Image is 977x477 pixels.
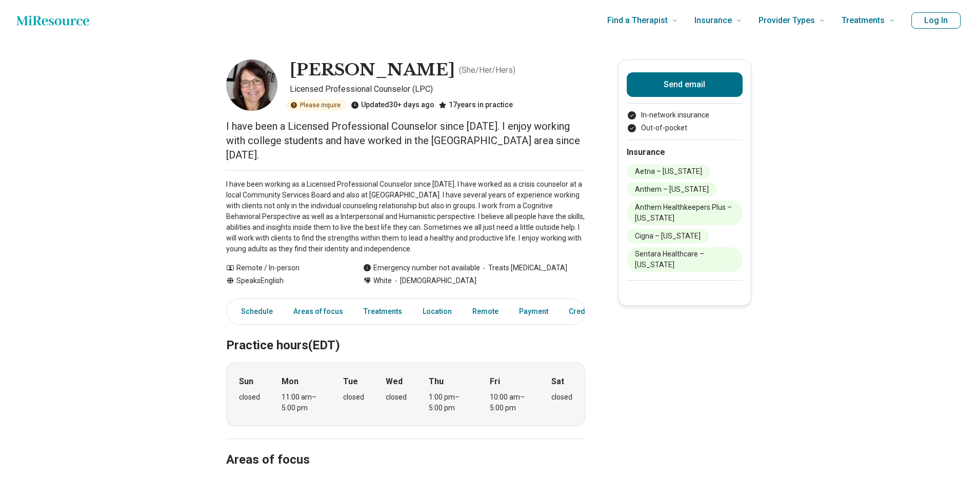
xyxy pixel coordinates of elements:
a: Areas of focus [287,301,349,322]
a: Treatments [357,301,408,322]
div: 1:00 pm – 5:00 pm [429,392,468,413]
div: closed [386,392,407,403]
div: 10:00 am – 5:00 pm [490,392,529,413]
li: Anthem Healthkeepers Plus – [US_STATE] [627,201,743,225]
p: ( She/Her/Hers ) [459,64,515,76]
a: Schedule [229,301,279,322]
img: Nicole Curtis, Licensed Professional Counselor (LPC) [226,59,277,111]
strong: Fri [490,375,500,388]
strong: Mon [282,375,298,388]
span: Treats [MEDICAL_DATA] [480,263,567,273]
div: Please inquire [286,100,347,111]
p: I have been a Licensed Professional Counselor since [DATE]. I enjoy working with college students... [226,119,585,162]
button: Send email [627,72,743,97]
a: Remote [466,301,505,322]
span: Treatments [842,13,885,28]
li: Cigna – [US_STATE] [627,229,709,243]
span: [DEMOGRAPHIC_DATA] [392,275,476,286]
div: closed [551,392,572,403]
li: Anthem – [US_STATE] [627,183,717,196]
a: Payment [513,301,554,322]
h2: Practice hours (EDT) [226,312,585,354]
div: Remote / In-person [226,263,343,273]
strong: Wed [386,375,403,388]
strong: Tue [343,375,358,388]
div: 17 years in practice [438,100,513,111]
span: Find a Therapist [607,13,668,28]
h1: [PERSON_NAME] [290,59,455,81]
h2: Areas of focus [226,427,585,469]
li: Sentara Healthcare – [US_STATE] [627,247,743,272]
span: Provider Types [759,13,815,28]
strong: Thu [429,375,444,388]
span: White [373,275,392,286]
p: I have been working as a Licensed Professional Counselor since [DATE]. I have worked as a crisis ... [226,179,585,254]
a: Credentials [563,301,620,322]
button: Log In [911,12,961,29]
a: Location [416,301,458,322]
li: Out-of-pocket [627,123,743,133]
div: When does the program meet? [226,363,585,426]
h2: Insurance [627,146,743,158]
span: Insurance [694,13,732,28]
div: 11:00 am – 5:00 pm [282,392,321,413]
strong: Sat [551,375,564,388]
div: Speaks English [226,275,343,286]
div: closed [343,392,364,403]
li: In-network insurance [627,110,743,121]
strong: Sun [239,375,253,388]
p: Licensed Professional Counselor (LPC) [290,83,585,95]
a: Home page [16,10,89,31]
div: Emergency number not available [363,263,480,273]
div: closed [239,392,260,403]
ul: Payment options [627,110,743,133]
div: Updated 30+ days ago [351,100,434,111]
li: Aetna – [US_STATE] [627,165,710,178]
